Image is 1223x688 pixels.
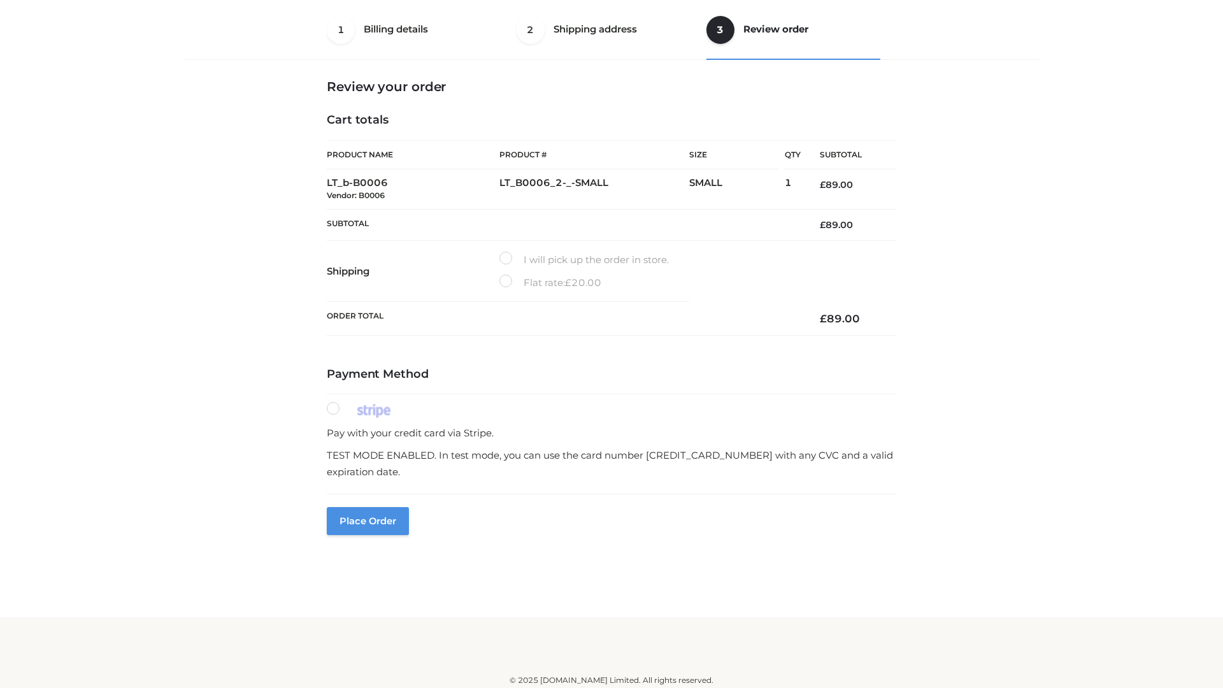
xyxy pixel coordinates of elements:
label: Flat rate: [499,275,601,291]
bdi: 20.00 [565,276,601,289]
span: £ [820,312,827,325]
th: Subtotal [327,209,801,240]
span: £ [820,219,826,231]
th: Size [689,141,778,169]
p: TEST MODE ENABLED. In test mode, you can use the card number [CREDIT_CARD_NUMBER] with any CVC an... [327,447,896,480]
th: Order Total [327,302,801,336]
bdi: 89.00 [820,312,860,325]
th: Qty [785,140,801,169]
td: 1 [785,169,801,210]
div: © 2025 [DOMAIN_NAME] Limited. All rights reserved. [189,674,1034,687]
th: Subtotal [801,141,896,169]
h3: Review your order [327,79,896,94]
td: LT_B0006_2-_-SMALL [499,169,689,210]
label: I will pick up the order in store. [499,252,669,268]
small: Vendor: B0006 [327,190,385,200]
h4: Payment Method [327,368,896,382]
bdi: 89.00 [820,179,853,190]
th: Shipping [327,241,499,302]
button: Place order [327,507,409,535]
th: Product Name [327,140,499,169]
td: SMALL [689,169,785,210]
span: £ [820,179,826,190]
span: £ [565,276,571,289]
td: LT_b-B0006 [327,169,499,210]
p: Pay with your credit card via Stripe. [327,425,896,441]
th: Product # [499,140,689,169]
h4: Cart totals [327,113,896,127]
bdi: 89.00 [820,219,853,231]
